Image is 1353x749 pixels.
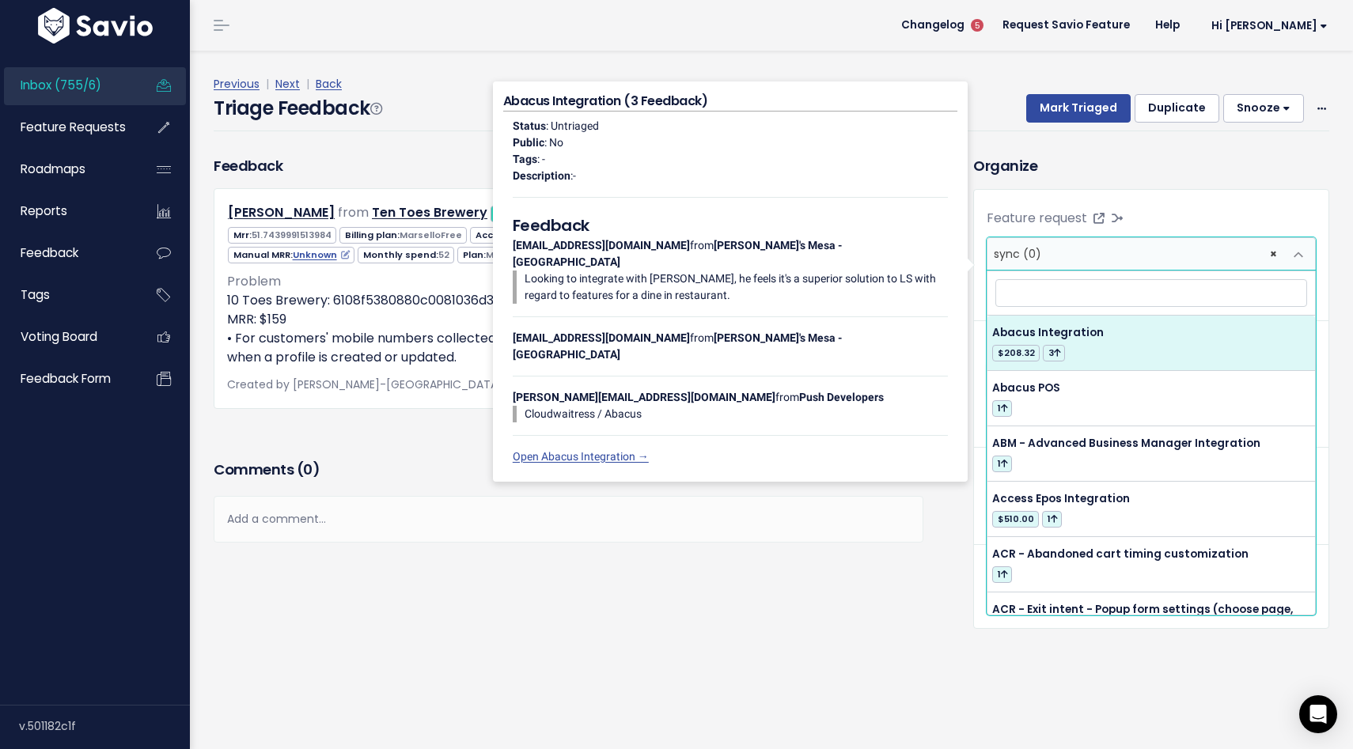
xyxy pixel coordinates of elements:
span: Manual MRR: [228,247,354,263]
strong: [PERSON_NAME]'s Mesa - [GEOGRAPHIC_DATA] [513,239,842,268]
span: MarselloFree [400,229,462,241]
strong: [EMAIL_ADDRESS][DOMAIN_NAME] [513,239,690,252]
div: Open Intercom Messenger [1299,695,1337,733]
span: ABM - Advanced Business Manager Integration [992,436,1260,451]
span: 5 [971,19,983,32]
span: Inbox (755/6) [21,77,101,93]
span: Monthly spend: [358,247,454,263]
span: from [338,203,369,221]
a: [PERSON_NAME] [228,203,335,221]
span: Reports [21,202,67,219]
h4: Triage Feedback [214,94,381,123]
div: v.501182c1f [19,705,190,747]
h4: Abacus Integration (3 Feedback) [503,92,957,112]
a: Help [1143,13,1192,37]
a: Unknown [293,248,350,261]
a: Previous [214,76,260,92]
a: Hi [PERSON_NAME] [1192,13,1340,38]
a: Ten Toes Brewery [372,203,487,221]
span: - [573,169,576,182]
a: Next [275,76,300,92]
p: 10 Toes Brewery: 6108f5380880c0081036d399 MRR: $159 • For customers' mobile numbers collected thr... [227,291,910,367]
strong: Status [513,119,546,132]
span: 1 [992,566,1012,583]
h3: Feedback [214,155,282,176]
strong: Push Developers [799,391,884,403]
a: Roadmaps [4,151,131,187]
p: Cloudwaitress / Abacus [525,406,948,422]
button: Duplicate [1135,94,1219,123]
span: 1 [992,400,1012,417]
span: | [303,76,313,92]
span: Tags [21,286,50,303]
span: Abacus Integration [992,325,1104,340]
span: 51.7439991513984 [252,229,332,241]
a: Back [316,76,342,92]
span: $510.00 [992,511,1039,528]
a: Feedback [4,235,131,271]
span: 1 [1042,511,1062,528]
span: Voting Board [21,328,97,345]
span: Feedback [21,244,78,261]
span: $208.32 [992,345,1040,361]
a: Feature Requests [4,109,131,146]
a: Voting Board [4,319,131,355]
span: Billing plan: [339,227,467,244]
h5: Feedback [513,214,948,237]
span: Feedback form [21,370,111,387]
span: Abacus POS [992,380,1060,395]
span: Access Epos Integration [992,491,1130,506]
span: 0 [303,460,313,479]
span: Hi [PERSON_NAME] [1211,20,1328,32]
strong: Description [513,169,570,182]
a: Request Savio Feature [990,13,1143,37]
p: Looking to integrate with [PERSON_NAME], he feels it's a superior solution to LS with regard to f... [525,270,948,304]
strong: [PERSON_NAME]'s Mesa - [GEOGRAPHIC_DATA] [513,331,842,361]
button: Snooze [1223,94,1304,123]
a: Reports [4,193,131,229]
span: | [263,76,272,92]
a: Feedback form [4,361,131,397]
div: Add a comment... [214,496,923,543]
div: : Untriaged : No : - : from from from [503,112,957,471]
strong: [PERSON_NAME][EMAIL_ADDRESS][DOMAIN_NAME] [513,391,775,403]
span: ACR - Abandoned cart timing customization [992,547,1249,562]
strong: Tags [513,153,537,165]
a: Open Abacus Integration → [513,450,649,463]
span: Plan: [457,247,553,263]
h3: Comments ( ) [214,459,923,481]
button: Mark Triaged [1026,94,1131,123]
span: 3 [1043,345,1065,361]
span: Mrr: [228,227,336,244]
span: Created by [PERSON_NAME]-[GEOGRAPHIC_DATA] via [GEOGRAPHIC_DATA] on | [227,376,866,392]
label: Feature request [987,209,1087,228]
span: Changelog [901,20,965,31]
span: MarselloFree [486,248,548,261]
span: Account status: [470,227,633,244]
span: 52 [438,248,449,261]
img: logo-white.9d6f32f41409.svg [34,8,157,44]
h3: Organize [973,155,1329,176]
span: × [1270,238,1277,270]
span: ACR - Exit intent - Popup form settings (choose page, time to open etc) [992,602,1293,636]
span: Problem [227,272,281,290]
strong: [EMAIL_ADDRESS][DOMAIN_NAME] [513,331,690,344]
span: Roadmaps [21,161,85,177]
a: Tags [4,277,131,313]
a: Inbox (755/6) [4,67,131,104]
strong: Public [513,136,544,149]
span: sync (0) [994,246,1041,262]
span: 1 [992,456,1012,472]
span: Feature Requests [21,119,126,135]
